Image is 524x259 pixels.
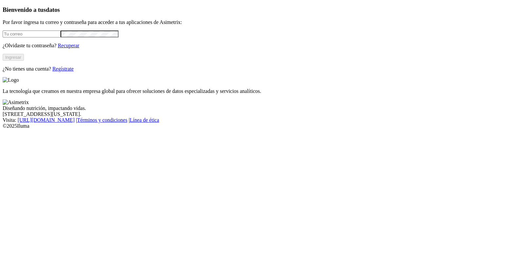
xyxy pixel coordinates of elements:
p: ¿Olvidaste tu contraseña? [3,43,521,49]
a: Términos y condiciones [77,117,127,123]
a: Línea de ética [130,117,159,123]
h3: Bienvenido a tus [3,6,521,13]
p: ¿No tienes una cuenta? [3,66,521,72]
span: datos [46,6,60,13]
a: Recuperar [58,43,79,48]
img: Asimetrix [3,99,29,105]
div: © 2025 Iluma [3,123,521,129]
p: Por favor ingresa tu correo y contraseña para acceder a tus aplicaciones de Asimetrix: [3,19,521,25]
div: [STREET_ADDRESS][US_STATE]. [3,111,521,117]
button: Ingresar [3,54,24,61]
input: Tu correo [3,31,61,37]
div: Diseñando nutrición, impactando vidas. [3,105,521,111]
a: [URL][DOMAIN_NAME] [18,117,75,123]
img: Logo [3,77,19,83]
div: Visita : | | [3,117,521,123]
p: La tecnología que creamos en nuestra empresa global para ofrecer soluciones de datos especializad... [3,88,521,94]
a: Regístrate [52,66,74,72]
